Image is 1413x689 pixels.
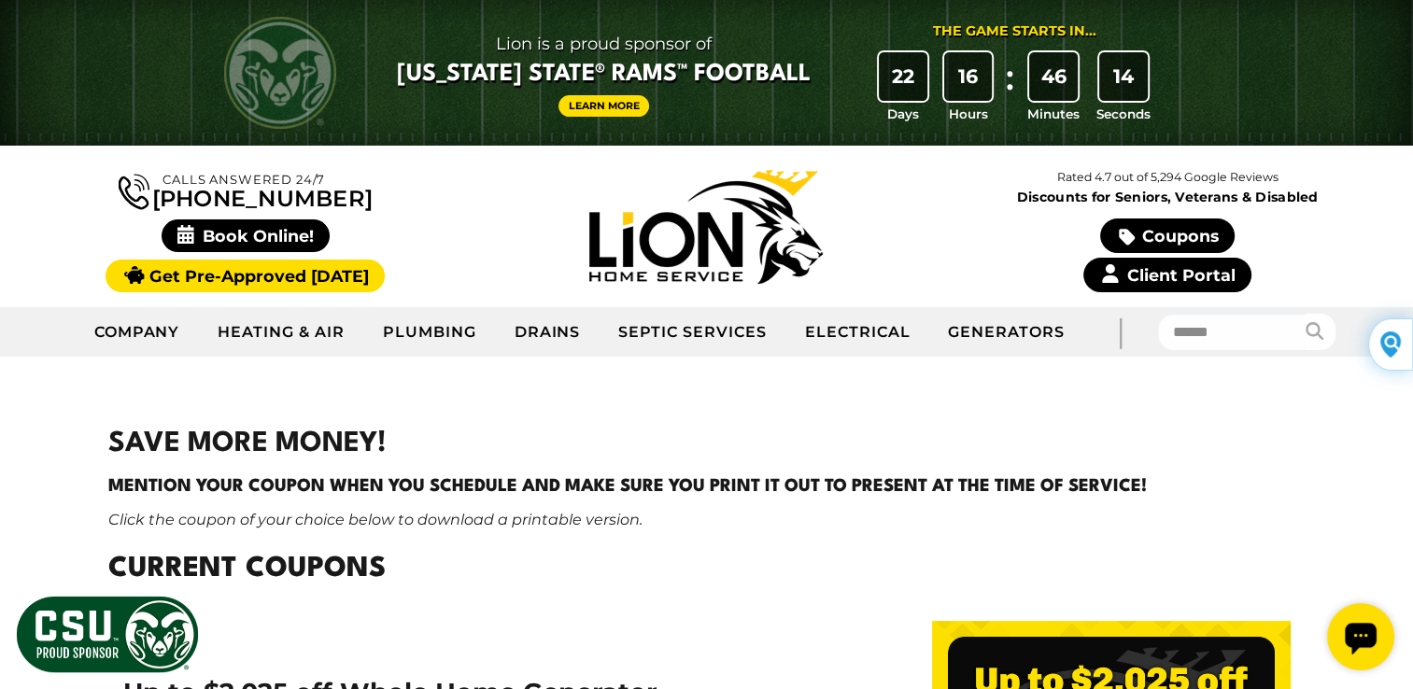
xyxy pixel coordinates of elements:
[106,260,385,292] a: Get Pre-Approved [DATE]
[937,167,1398,188] p: Rated 4.7 out of 5,294 Google Reviews
[589,170,823,284] img: Lion Home Service
[1083,258,1251,292] a: Client Portal
[600,309,785,356] a: Septic Services
[1029,52,1078,101] div: 46
[224,17,336,129] img: CSU Rams logo
[364,309,496,356] a: Plumbing
[119,170,373,210] a: [PHONE_NUMBER]
[1000,52,1019,124] div: :
[108,549,1306,591] h2: Current Coupons
[949,105,988,123] span: Hours
[1027,105,1080,123] span: Minutes
[76,309,200,356] a: Company
[941,190,1394,204] span: Discounts for Seniors, Veterans & Disabled
[199,309,363,356] a: Heating & Air
[929,309,1083,356] a: Generators
[162,219,331,252] span: Book Online!
[108,473,1306,499] h4: Mention your coupon when you schedule and make sure you print it out to present at the time of se...
[7,7,75,75] div: Open chat widget
[108,511,643,528] em: Click the coupon of your choice below to download a printable version.
[1099,52,1148,101] div: 14
[1083,307,1158,357] div: |
[786,309,930,356] a: Electrical
[1100,218,1235,253] a: Coupons
[397,59,811,91] span: [US_STATE] State® Rams™ Football
[944,52,993,101] div: 16
[558,95,650,117] a: Learn More
[14,594,201,675] img: CSU Sponsor Badge
[1096,105,1151,123] span: Seconds
[397,29,811,59] span: Lion is a proud sponsor of
[108,430,387,457] strong: SAVE MORE MONEY!
[933,21,1096,42] div: The Game Starts in...
[879,52,927,101] div: 22
[496,309,601,356] a: Drains
[887,105,919,123] span: Days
